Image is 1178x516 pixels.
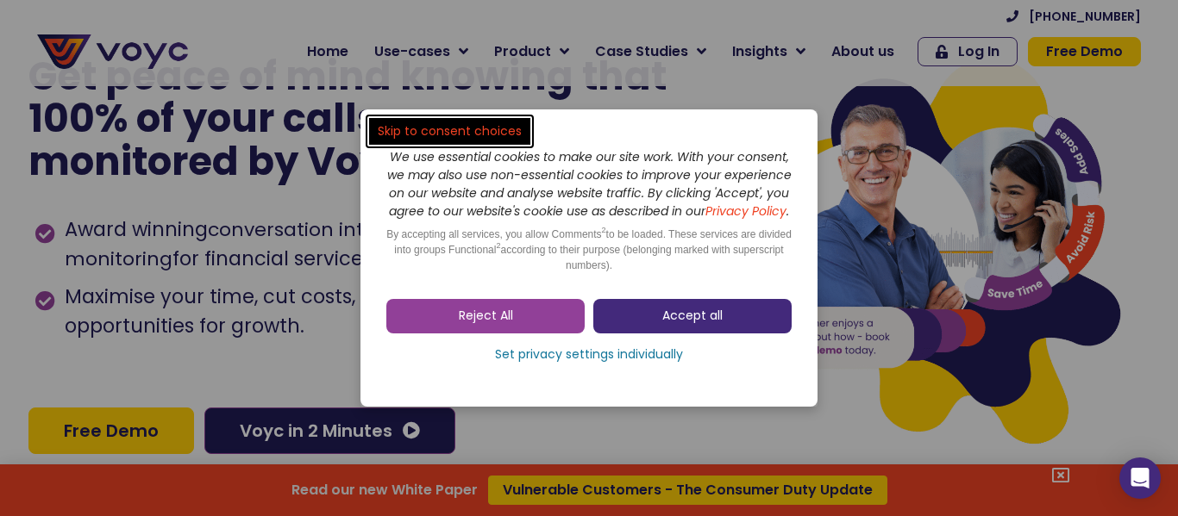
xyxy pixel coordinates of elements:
a: Privacy Policy [705,202,786,220]
span: Reject All [459,308,513,325]
span: Phone [229,69,272,89]
a: Reject All [386,299,585,333]
span: Set privacy settings individually [495,346,683,364]
i: We use essential cookies to make our site work. With your consent, we may also use non-essential ... [387,148,792,220]
a: Skip to consent choices [369,118,530,145]
span: Job title [229,140,287,159]
a: Accept all [593,299,792,333]
span: By accepting all services, you allow Comments to be loaded. These services are divided into group... [386,228,792,271]
sup: 2 [602,226,606,234]
span: Accept all [662,308,723,325]
a: Privacy Policy [355,358,436,376]
a: Set privacy settings individually [386,342,792,368]
sup: 2 [496,241,500,250]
